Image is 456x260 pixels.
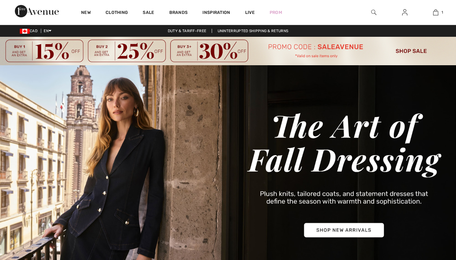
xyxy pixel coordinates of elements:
a: Sale [143,10,154,16]
img: My Info [402,9,407,16]
a: 1 [420,9,451,16]
img: search the website [371,9,376,16]
span: CAD [20,29,40,33]
a: Clothing [106,10,128,16]
img: Canadian Dollar [20,29,30,34]
a: Live [245,9,255,16]
span: EN [44,29,51,33]
a: New [81,10,91,16]
img: 1ère Avenue [15,5,59,17]
a: Sign In [397,9,412,16]
a: Prom [270,9,282,16]
span: 1 [441,10,443,15]
span: Inspiration [202,10,230,16]
img: My Bag [433,9,438,16]
a: Brands [169,10,188,16]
